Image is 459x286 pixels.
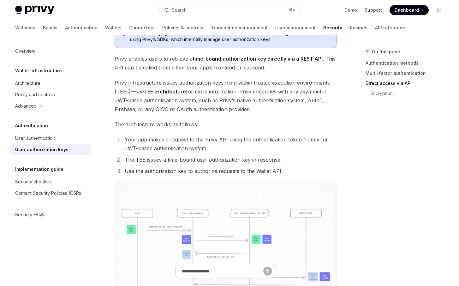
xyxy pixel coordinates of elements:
div: Architecture [15,80,40,87]
a: Security [323,20,342,35]
span: On this page [372,48,400,56]
a: User authentication [10,133,91,144]
a: Basics [43,20,57,35]
a: Authentication methods [366,58,449,68]
h5: Authentication [15,122,48,129]
a: Transaction management [211,20,268,35]
a: Support [365,7,382,13]
input: Ask a question... [182,264,263,278]
a: Demo [344,7,357,13]
a: TEE architecture [144,88,186,95]
a: API reference [375,20,405,35]
div: Search... [172,6,189,14]
div: Policy and controls [15,91,55,98]
div: User authentication [15,134,55,142]
a: Policies & controls [162,20,203,35]
li: The TEE issues a time-bound user authorization key in response. [123,155,337,164]
a: Direct access via API [366,78,449,88]
a: Recipes [350,20,367,35]
div: Security checklist [15,178,52,186]
a: Authentication [65,20,98,35]
span: ⌘ K [289,8,295,13]
a: Dashboard [390,5,429,15]
a: Wallets [105,20,122,35]
div: Advanced [15,102,37,110]
a: Content Security Policies (CSPs) [10,188,91,199]
a: Security checklist [10,176,91,188]
span: Privy infrastructure issues authorization keys from within trusted execution environments (TEEs)—... [115,78,337,114]
a: Multi-factor authentication [366,68,449,78]
div: Overview [15,47,35,55]
a: User management [275,20,316,35]
a: Welcome [15,20,35,35]
img: light logo [15,6,54,15]
a: Encryption [366,88,449,98]
a: Overview [10,45,91,57]
a: Policy and controls [10,89,91,100]
div: Content Security Policies (CSPs) [15,189,83,197]
span: Dashboard [395,7,419,13]
button: Toggle dark mode [434,5,444,15]
span: Privy enables users to retrieve a . This API can be called from either your app’s frontend or bac... [115,54,337,72]
li: Use the authorization key to authorize requests to the Wallet API. [123,167,337,176]
a: Connectors [129,20,155,35]
a: Architecture [10,78,91,89]
button: Toggle Advanced section [10,100,91,112]
h5: Implementation guide [15,165,63,173]
span: Directly managing user authorization keys via the API is an advanced setting. We recommend using ... [130,30,330,43]
div: Security FAQs [15,211,44,218]
span: The architecture works as follows: [115,120,337,129]
h5: Wallet infrastructure [15,67,62,74]
a: Security FAQs [10,209,91,220]
button: Open search [160,4,299,16]
a: User authorization keys [10,144,91,155]
strong: time-bound authorization key directly via a REST API [193,56,323,62]
button: Send message [263,267,272,276]
div: User authorization keys [15,146,69,153]
li: Your app makes a request to the Privy API using the authentication token from your JWT-based auth... [123,135,337,153]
